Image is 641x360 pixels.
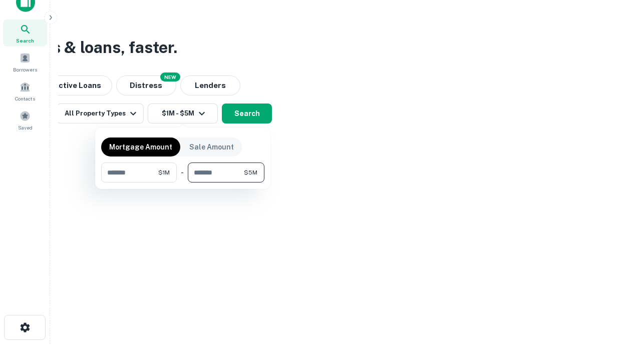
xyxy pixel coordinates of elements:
[158,168,170,177] span: $1M
[189,141,234,152] p: Sale Amount
[591,280,641,328] iframe: Chat Widget
[244,168,257,177] span: $5M
[109,141,172,152] p: Mortgage Amount
[181,162,184,182] div: -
